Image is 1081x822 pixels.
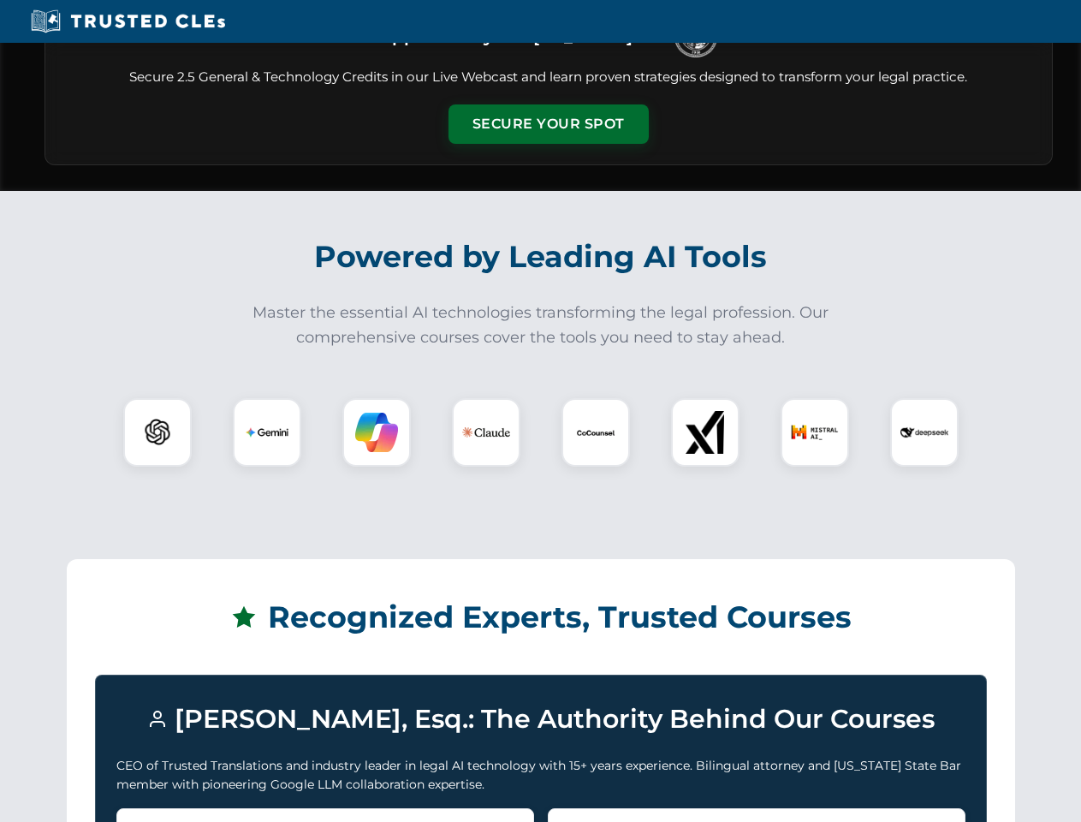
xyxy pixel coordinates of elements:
[684,411,727,454] img: xAI Logo
[116,696,965,742] h3: [PERSON_NAME], Esq.: The Authority Behind Our Courses
[355,411,398,454] img: Copilot Logo
[67,227,1015,287] h2: Powered by Leading AI Tools
[133,408,182,457] img: ChatGPT Logo
[26,9,230,34] img: Trusted CLEs
[900,408,948,456] img: DeepSeek Logo
[791,408,839,456] img: Mistral AI Logo
[574,411,617,454] img: CoCounsel Logo
[95,587,987,647] h2: Recognized Experts, Trusted Courses
[246,411,288,454] img: Gemini Logo
[342,398,411,467] div: Copilot
[781,398,849,467] div: Mistral AI
[123,398,192,467] div: ChatGPT
[448,104,649,144] button: Secure Your Spot
[890,398,959,467] div: DeepSeek
[452,398,520,467] div: Claude
[116,756,965,795] p: CEO of Trusted Translations and industry leader in legal AI technology with 15+ years experience....
[671,398,739,467] div: xAI
[241,301,840,350] p: Master the essential AI technologies transforming the legal profession. Our comprehensive courses...
[462,408,510,456] img: Claude Logo
[66,68,1031,87] p: Secure 2.5 General & Technology Credits in our Live Webcast and learn proven strategies designed ...
[233,398,301,467] div: Gemini
[561,398,630,467] div: CoCounsel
